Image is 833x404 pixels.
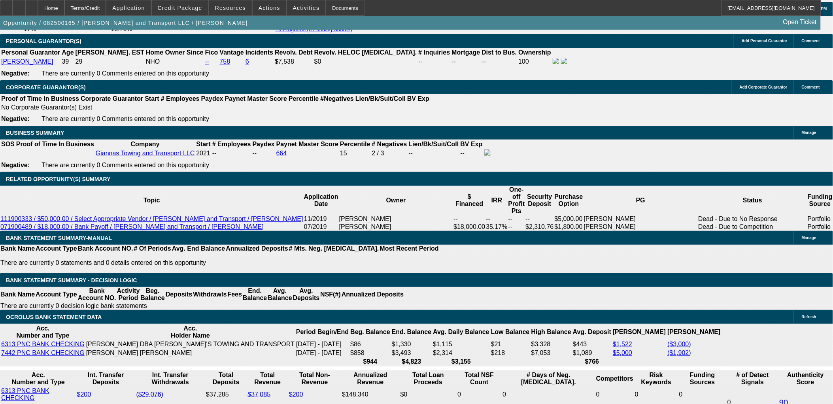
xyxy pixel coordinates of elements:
[508,215,525,223] td: --
[486,223,508,231] td: 35.17%
[802,315,816,319] span: Refresh
[561,58,567,64] img: linkedin-icon.png
[209,0,252,15] button: Resources
[698,215,807,223] td: Dead - Due to No Response
[340,141,370,147] b: Percentile
[106,0,151,15] button: Application
[206,387,246,402] td: $37,285
[296,349,349,357] td: [DATE] - [DATE]
[508,186,525,215] th: One-off Profit Pts
[409,141,459,147] b: Lien/Bk/Suit/Coll
[531,349,572,357] td: $7,053
[293,287,320,302] th: Avg. Deposits
[372,150,407,157] div: 2 / 3
[572,349,612,357] td: $1,089
[86,349,295,357] td: [PERSON_NAME] [PERSON_NAME]
[205,49,218,56] b: Fico
[502,387,595,402] td: 0
[508,223,525,231] td: --
[112,5,145,11] span: Application
[140,287,165,302] th: Beg. Balance
[6,38,81,44] span: PERSONAL GUARANTOR(S)
[1,104,433,111] td: No Corporate Guarantor(s) Exist
[525,186,554,215] th: Security Deposit
[531,325,572,340] th: High Balance
[1,140,15,148] th: SOS
[635,371,678,386] th: Risk Keywords
[491,325,530,340] th: Low Balance
[453,186,485,215] th: $ Financed
[152,0,208,15] button: Credit Package
[584,215,698,223] td: [PERSON_NAME]
[525,215,554,223] td: --
[502,371,595,386] th: # Days of Neg. [MEDICAL_DATA].
[350,325,390,340] th: Beg. Balance
[6,277,137,283] span: Bank Statement Summary - Decision Logic
[96,150,195,157] a: Giannas Towing and Transport LLC
[635,387,678,402] td: 0
[554,215,584,223] td: $5,000.00
[1,162,30,168] b: Negative:
[242,287,267,302] th: End. Balance
[802,39,820,43] span: Comment
[727,371,778,386] th: # of Detect Signals
[320,287,341,302] th: NSF(#)
[554,186,584,215] th: Purchase Option
[42,162,209,168] span: There are currently 0 Comments entered on this opportunity
[339,215,453,223] td: [PERSON_NAME]
[314,49,417,56] b: Revolv. HELOC [MEDICAL_DATA].
[584,223,698,231] td: [PERSON_NAME]
[205,58,210,65] a: --
[225,95,287,102] b: Paynet Master Score
[380,245,439,253] th: Most Recent Period
[518,57,552,66] td: 100
[400,371,457,386] th: Total Loan Proceeds
[339,223,453,231] td: [PERSON_NAME]
[6,314,102,320] span: OCROLUS BANK STATEMENT DATA
[613,349,632,356] a: $5,000
[196,149,211,158] td: 2021
[1,70,30,77] b: Negative:
[1,49,60,56] b: Personal Guarantor
[42,70,209,77] span: There are currently 0 Comments entered on this opportunity
[1,58,53,65] a: [PERSON_NAME]
[342,391,399,398] div: $148,340
[433,349,490,357] td: $2,314
[212,141,251,147] b: # Employees
[1,371,76,386] th: Acc. Number and Type
[253,0,286,15] button: Actions
[612,325,666,340] th: [PERSON_NAME]
[572,340,612,348] td: $443
[246,58,249,65] a: 6
[698,186,807,215] th: Status
[161,95,200,102] b: # Employees
[679,371,726,386] th: Funding Sources
[742,39,788,43] span: Add Personal Guarantor
[227,287,242,302] th: Fees
[807,215,833,223] td: Portfolio
[518,49,551,56] b: Ownership
[136,391,164,398] a: ($29,076)
[6,130,64,136] span: BUSINESS SUMMARY
[341,287,404,302] th: Annualized Deposits
[391,340,432,348] td: $1,330
[339,186,453,215] th: Owner
[131,141,160,147] b: Company
[486,215,508,223] td: --
[453,223,485,231] td: $18,000.00
[3,20,248,26] span: Opportunity / 082500165 / [PERSON_NAME] and Transport LLC / [PERSON_NAME]
[584,186,698,215] th: PG
[259,5,280,11] span: Actions
[225,245,288,253] th: Annualized Deposits
[274,57,313,66] td: $7,538
[246,49,273,56] b: Incidents
[807,223,833,231] td: Portfolio
[77,391,91,398] a: $200
[158,5,202,11] span: Credit Package
[350,349,390,357] td: $858
[275,49,313,56] b: Revolv. Debt
[453,215,485,223] td: --
[1,115,30,122] b: Negative:
[451,57,481,66] td: --
[1,387,49,401] a: 6313 PNC BANK CHECKING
